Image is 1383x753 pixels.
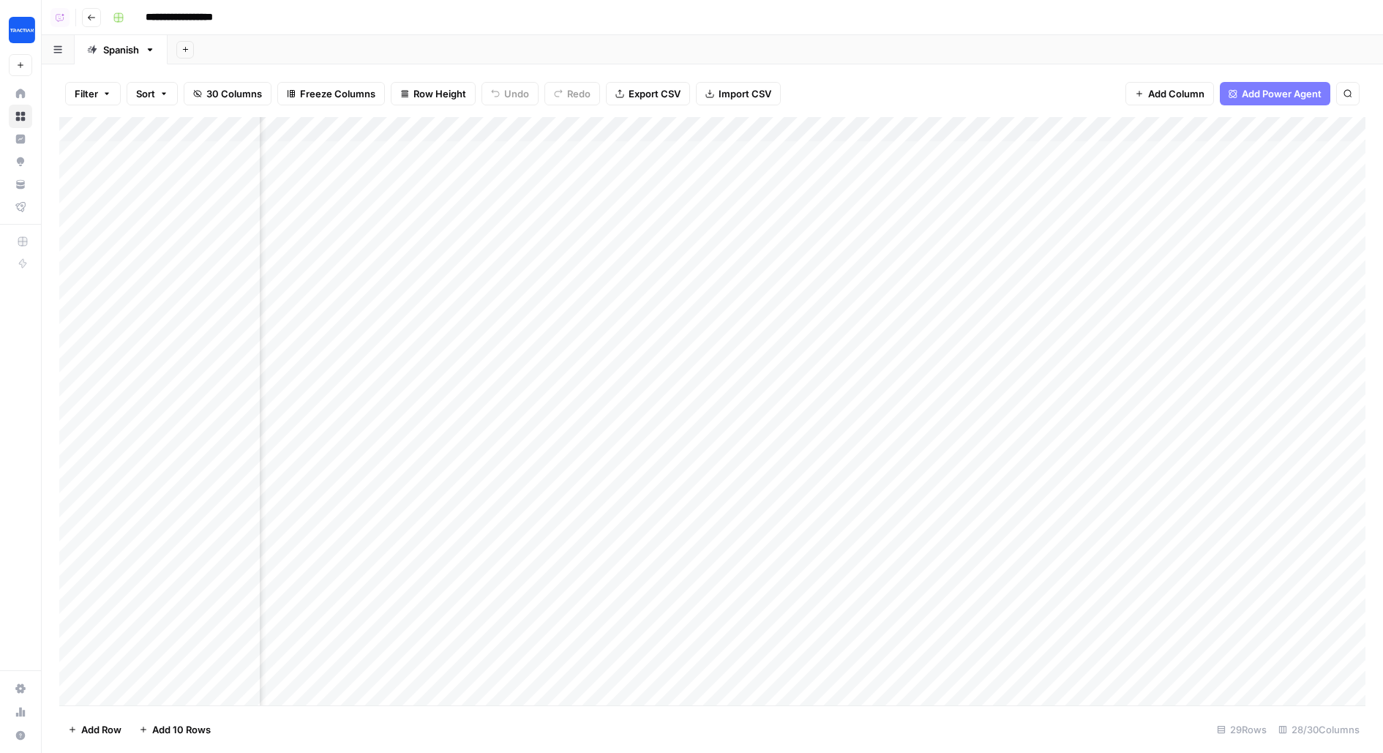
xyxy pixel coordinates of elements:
button: 30 Columns [184,82,271,105]
div: 28/30 Columns [1273,718,1365,741]
a: Your Data [9,173,32,196]
button: Import CSV [696,82,781,105]
button: Add 10 Rows [130,718,220,741]
a: Settings [9,677,32,700]
a: Browse [9,105,32,128]
button: Add Row [59,718,130,741]
span: Undo [504,86,529,101]
a: Usage [9,700,32,724]
div: 29 Rows [1211,718,1273,741]
button: Sort [127,82,178,105]
img: Tractian Logo [9,17,35,43]
button: Workspace: Tractian [9,12,32,48]
button: Undo [481,82,539,105]
div: Spanish [103,42,139,57]
span: Add Power Agent [1242,86,1322,101]
a: Opportunities [9,150,32,173]
button: Redo [544,82,600,105]
span: Add 10 Rows [152,722,211,737]
a: Insights [9,127,32,151]
button: Freeze Columns [277,82,385,105]
a: Home [9,82,32,105]
span: Redo [567,86,591,101]
span: Filter [75,86,98,101]
span: Export CSV [629,86,681,101]
button: Export CSV [606,82,690,105]
button: Help + Support [9,724,32,747]
button: Filter [65,82,121,105]
button: Row Height [391,82,476,105]
span: Freeze Columns [300,86,375,101]
a: Flightpath [9,195,32,219]
span: Import CSV [719,86,771,101]
button: Add Column [1125,82,1214,105]
span: Add Column [1148,86,1204,101]
span: 30 Columns [206,86,262,101]
button: Add Power Agent [1220,82,1330,105]
a: Spanish [75,35,168,64]
span: Row Height [413,86,466,101]
span: Add Row [81,722,121,737]
span: Sort [136,86,155,101]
